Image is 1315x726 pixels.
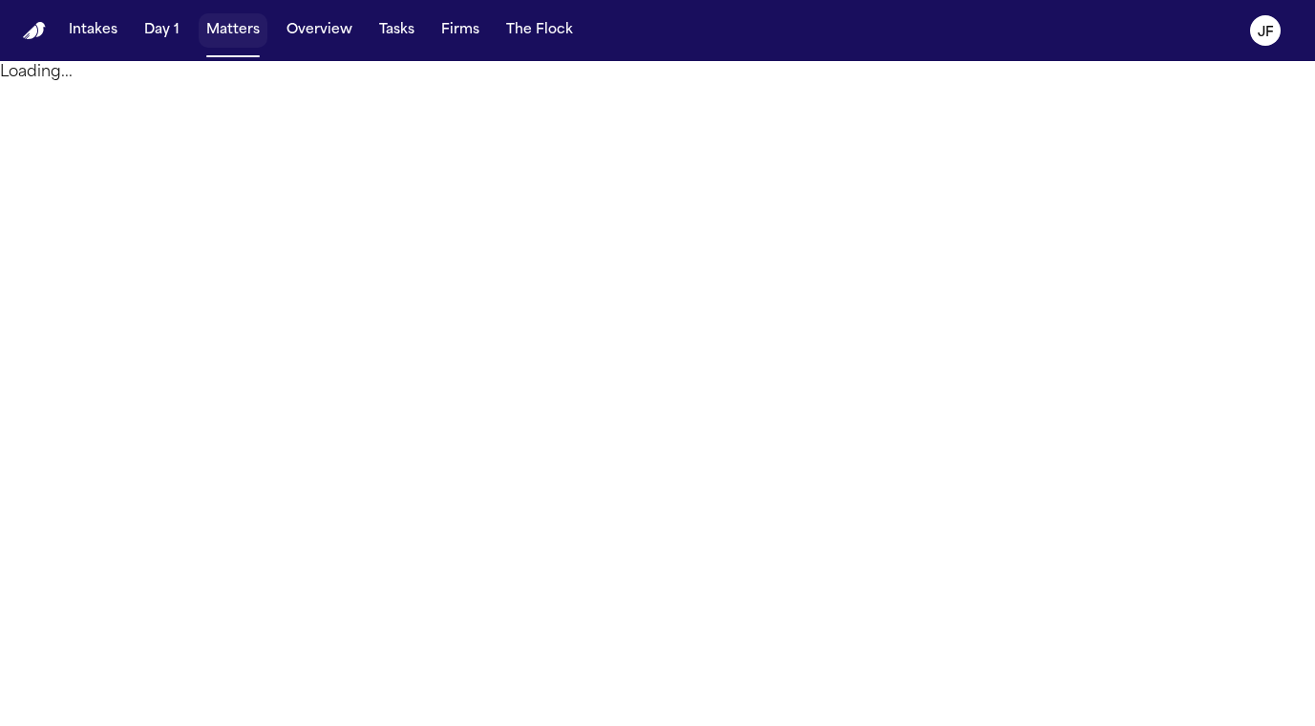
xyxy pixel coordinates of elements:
[434,13,487,48] button: Firms
[61,13,125,48] button: Intakes
[199,13,267,48] button: Matters
[498,13,581,48] button: The Flock
[137,13,187,48] button: Day 1
[23,22,46,40] img: Finch Logo
[371,13,422,48] button: Tasks
[279,13,360,48] button: Overview
[23,22,46,40] a: Home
